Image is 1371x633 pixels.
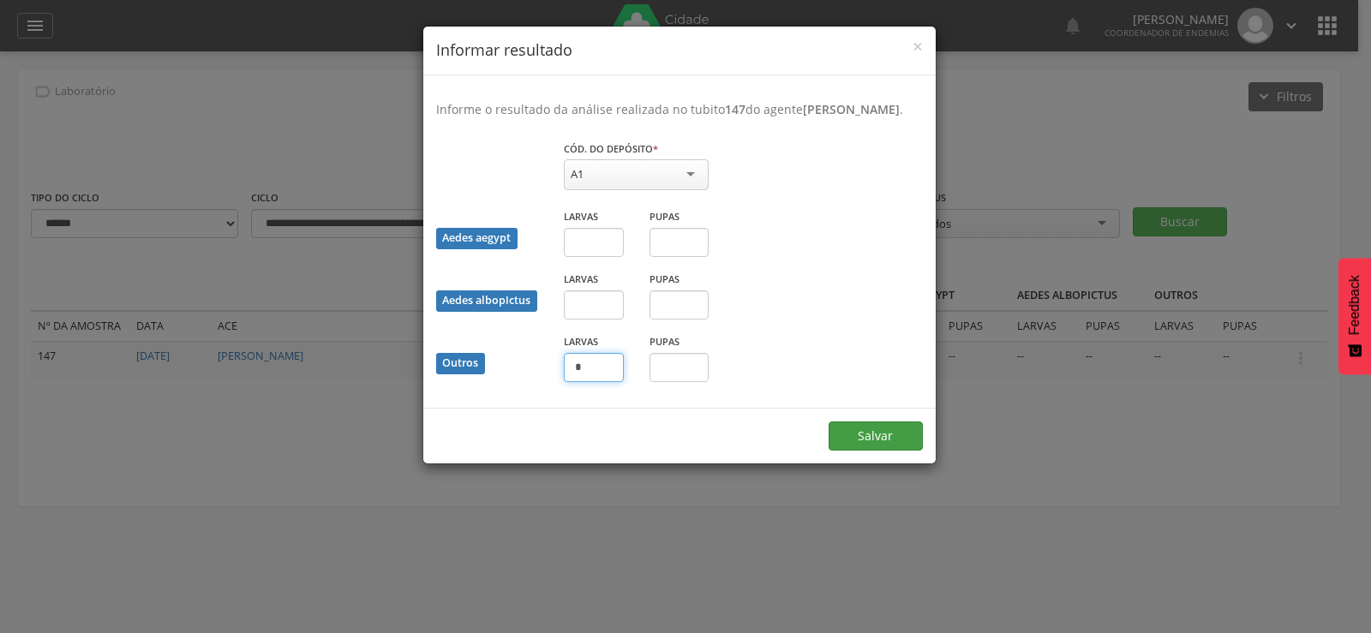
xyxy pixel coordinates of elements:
[436,290,537,312] div: Aedes albopictus
[436,39,923,62] h4: Informar resultado
[725,101,745,117] b: 147
[571,166,584,182] div: A1
[564,272,598,286] label: Larvas
[1338,258,1371,374] button: Feedback - Mostrar pesquisa
[913,38,923,56] button: Close
[564,142,658,156] label: Cód. do depósito
[564,335,598,349] label: Larvas
[436,228,518,249] div: Aedes aegypt
[436,353,485,374] div: Outros
[650,272,680,286] label: Pupas
[1347,275,1362,335] span: Feedback
[913,34,923,58] span: ×
[436,101,923,118] p: Informe o resultado da análise realizada no tubito do agente .
[803,101,900,117] b: [PERSON_NAME]
[650,210,680,224] label: Pupas
[829,421,923,451] button: Salvar
[564,210,598,224] label: Larvas
[650,335,680,349] label: Pupas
